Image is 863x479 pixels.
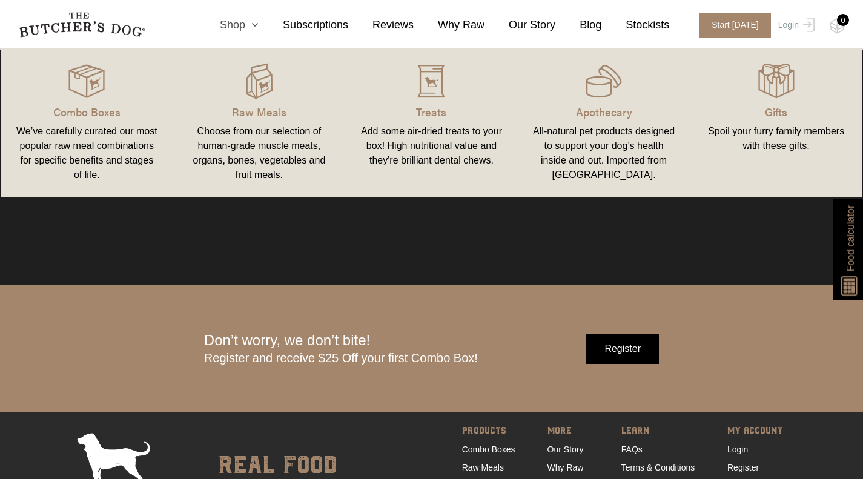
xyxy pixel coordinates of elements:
p: Treats [360,104,503,120]
span: LEARN [621,423,695,440]
a: Raw Meals [462,463,504,472]
div: 0 [837,14,849,26]
div: All-natural pet products designed to support your dog’s health inside and out. Imported from [GEO... [532,124,676,182]
input: Register [586,334,659,364]
p: Apothecary [532,104,676,120]
p: Raw Meals [188,104,331,120]
a: Raw Meals Choose from our selection of human-grade muscle meats, organs, bones, vegetables and fr... [173,61,346,185]
a: Treats Add some air-dried treats to your box! High nutritional value and they're brilliant dental... [345,61,518,185]
div: Choose from our selection of human-grade muscle meats, organs, bones, vegetables and fruit meals. [188,124,331,182]
a: Login [727,444,748,454]
a: Reviews [348,17,414,33]
span: Food calculator [843,205,858,271]
span: MORE [547,423,589,440]
a: Gifts Spoil your furry family members with these gifts. [690,61,862,185]
a: Subscriptions [259,17,348,33]
span: PRODUCTS [462,423,515,440]
a: Why Raw [414,17,484,33]
a: Shop [196,17,259,33]
a: Terms & Conditions [621,463,695,472]
a: Our Story [547,444,584,454]
a: Register [727,463,759,472]
span: Register and receive $25 Off your first Combo Box! [204,351,478,365]
a: Combo Boxes We’ve carefully curated our most popular raw meal combinations for specific benefits ... [1,61,173,185]
a: Apothecary All-natural pet products designed to support your dog’s health inside and out. Importe... [518,61,690,185]
a: Login [775,13,815,38]
div: Don’t worry, we don’t bite! [204,332,478,366]
a: Stockists [601,17,669,33]
p: Combo Boxes [15,104,159,120]
img: TBD_Cart-Empty.png [830,18,845,34]
p: Gifts [704,104,848,120]
a: Blog [555,17,601,33]
span: Start [DATE] [699,13,771,38]
a: Our Story [484,17,555,33]
a: Combo Boxes [462,444,515,454]
div: Spoil your furry family members with these gifts. [704,124,848,153]
a: Start [DATE] [687,13,775,38]
span: MY ACCOUNT [727,423,782,440]
a: FAQs [621,444,643,454]
div: Add some air-dried treats to your box! High nutritional value and they're brilliant dental chews. [360,124,503,168]
div: We’ve carefully curated our most popular raw meal combinations for specific benefits and stages o... [15,124,159,182]
a: Why Raw [547,463,584,472]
